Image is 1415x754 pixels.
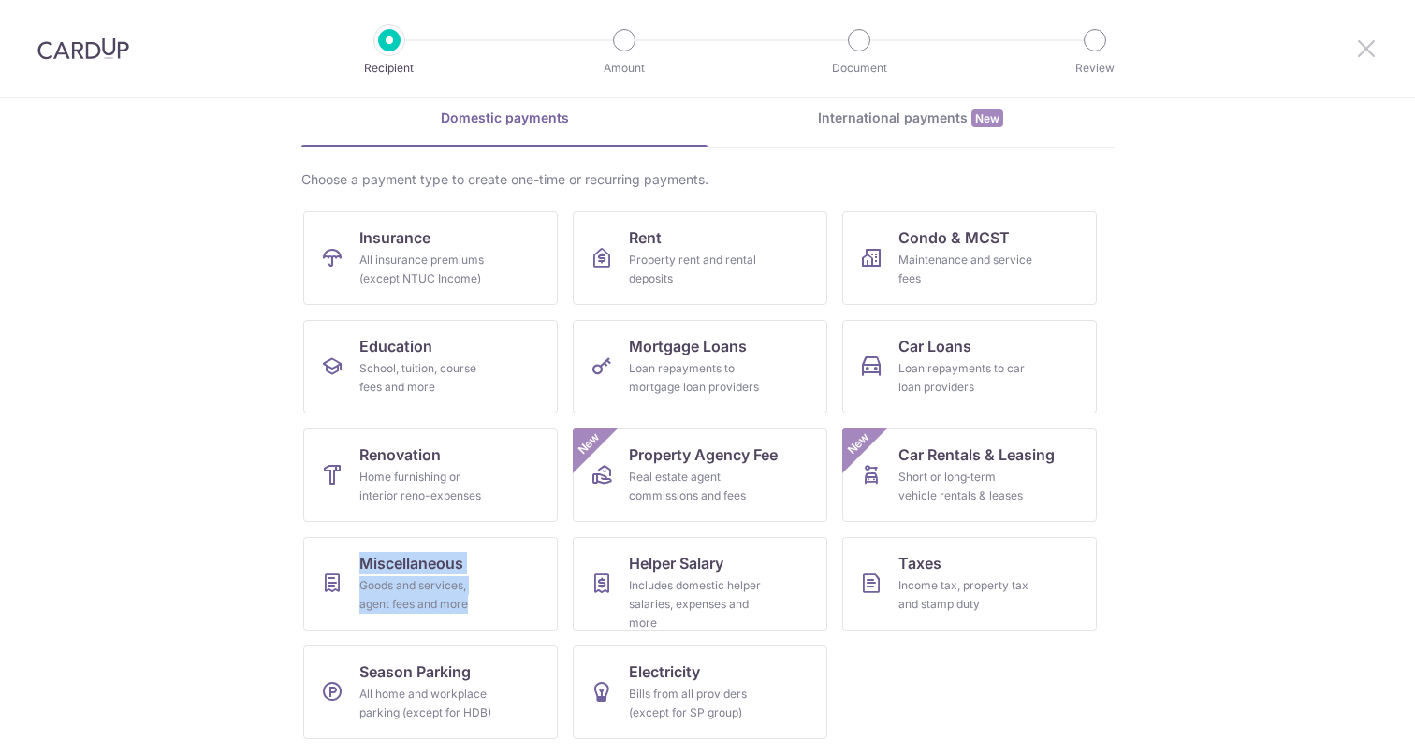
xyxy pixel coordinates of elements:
p: Amount [555,59,693,78]
a: EducationSchool, tuition, course fees and more [303,320,558,413]
div: Property rent and rental deposits [629,251,764,288]
p: Recipient [320,59,459,78]
a: Car LoansLoan repayments to car loan providers [842,320,1097,413]
div: All home and workplace parking (except for HDB) [359,685,494,722]
div: Maintenance and service fees [898,251,1033,288]
div: Loan repayments to car loan providers [898,359,1033,397]
div: Income tax, property tax and stamp duty [898,576,1033,614]
span: New [971,109,1003,127]
a: TaxesIncome tax, property tax and stamp duty [842,537,1097,631]
span: New [574,428,605,459]
a: Property Agency FeeReal estate agent commissions and feesNew [573,428,827,522]
span: Helper Salary [629,552,723,574]
span: New [843,428,874,459]
span: Condo & MCST [898,226,1010,249]
span: Car Loans [898,335,971,357]
a: MiscellaneousGoods and services, agent fees and more [303,537,558,631]
a: Helper SalaryIncludes domestic helper salaries, expenses and more [573,537,827,631]
span: Miscellaneous [359,552,463,574]
span: Property Agency Fee [629,443,778,466]
div: Bills from all providers (except for SP group) [629,685,764,722]
div: Loan repayments to mortgage loan providers [629,359,764,397]
span: Mortgage Loans [629,335,747,357]
span: Taxes [898,552,941,574]
div: Real estate agent commissions and fees [629,468,764,505]
a: RentProperty rent and rental deposits [573,211,827,305]
div: School, tuition, course fees and more [359,359,494,397]
div: Goods and services, agent fees and more [359,576,494,614]
a: InsuranceAll insurance premiums (except NTUC Income) [303,211,558,305]
div: International payments [707,109,1114,128]
a: Mortgage LoansLoan repayments to mortgage loan providers [573,320,827,413]
div: Choose a payment type to create one-time or recurring payments. [301,170,1114,189]
div: All insurance premiums (except NTUC Income) [359,251,494,288]
a: RenovationHome furnishing or interior reno-expenses [303,428,558,522]
span: Season Parking [359,660,471,683]
div: Includes domestic helper salaries, expenses and more [629,576,764,632]
img: CardUp [37,37,129,60]
div: Domestic payments [301,109,707,127]
span: Electricity [629,660,700,683]
a: Car Rentals & LeasingShort or long‑term vehicle rentals & leasesNew [842,428,1097,522]
div: Home furnishing or interior reno-expenses [359,468,494,505]
p: Document [790,59,928,78]
p: Review [1026,59,1164,78]
a: Season ParkingAll home and workplace parking (except for HDB) [303,645,558,739]
div: Short or long‑term vehicle rentals & leases [898,468,1033,505]
span: Education [359,335,432,357]
span: Insurance [359,226,430,249]
a: ElectricityBills from all providers (except for SP group) [573,645,827,739]
span: Rent [629,226,662,249]
span: Car Rentals & Leasing [898,443,1055,466]
span: Renovation [359,443,441,466]
a: Condo & MCSTMaintenance and service fees [842,211,1097,305]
